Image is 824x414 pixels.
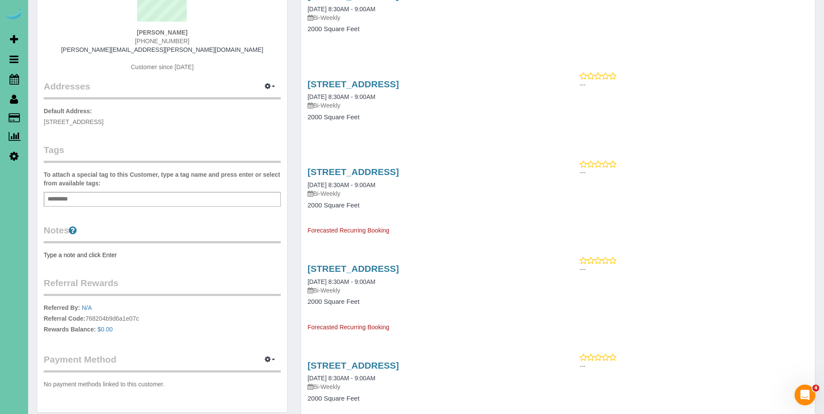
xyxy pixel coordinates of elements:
[308,264,399,274] a: [STREET_ADDRESS]
[308,79,399,89] a: [STREET_ADDRESS]
[137,29,187,36] strong: [PERSON_NAME]
[131,64,193,70] span: Customer since [DATE]
[82,304,92,311] a: N/A
[308,114,551,121] h4: 2000 Square Feet
[44,303,281,336] p: 768204b9d6a1e07c
[580,362,808,370] p: ---
[308,25,551,33] h4: 2000 Square Feet
[44,314,85,323] label: Referral Code:
[308,298,551,306] h4: 2000 Square Feet
[580,265,808,274] p: ---
[44,325,96,334] label: Rewards Balance:
[308,101,551,110] p: Bi-Weekly
[44,353,281,373] legend: Payment Method
[44,118,103,125] span: [STREET_ADDRESS]
[308,375,375,382] a: [DATE] 8:30AM - 9:00AM
[308,13,551,22] p: Bi-Weekly
[44,170,281,188] label: To attach a special tag to this Customer, type a tag name and press enter or select from availabl...
[308,382,551,391] p: Bi-Weekly
[580,168,808,177] p: ---
[308,360,399,370] a: [STREET_ADDRESS]
[44,107,92,115] label: Default Address:
[61,46,263,53] a: [PERSON_NAME][EMAIL_ADDRESS][PERSON_NAME][DOMAIN_NAME]
[135,38,189,45] span: [PHONE_NUMBER]
[308,395,551,402] h4: 2000 Square Feet
[44,251,281,259] pre: Type a note and click Enter
[44,380,281,389] p: No payment methods linked to this customer.
[308,324,389,331] span: Forecasted Recurring Booking
[308,286,551,295] p: Bi-Weekly
[308,189,551,198] p: Bi-Weekly
[308,167,399,177] a: [STREET_ADDRESS]
[44,224,281,243] legend: Notes
[44,303,80,312] label: Referred By:
[98,326,113,333] a: $0.00
[44,277,281,296] legend: Referral Rewards
[44,143,281,163] legend: Tags
[308,93,375,100] a: [DATE] 8:30AM - 9:00AM
[308,278,375,285] a: [DATE] 8:30AM - 9:00AM
[812,385,819,392] span: 4
[795,385,815,405] iframe: Intercom live chat
[580,80,808,89] p: ---
[308,227,389,234] span: Forecasted Recurring Booking
[308,202,551,209] h4: 2000 Square Feet
[308,6,375,13] a: [DATE] 8:30AM - 9:00AM
[5,9,22,21] img: Automaid Logo
[308,182,375,188] a: [DATE] 8:30AM - 9:00AM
